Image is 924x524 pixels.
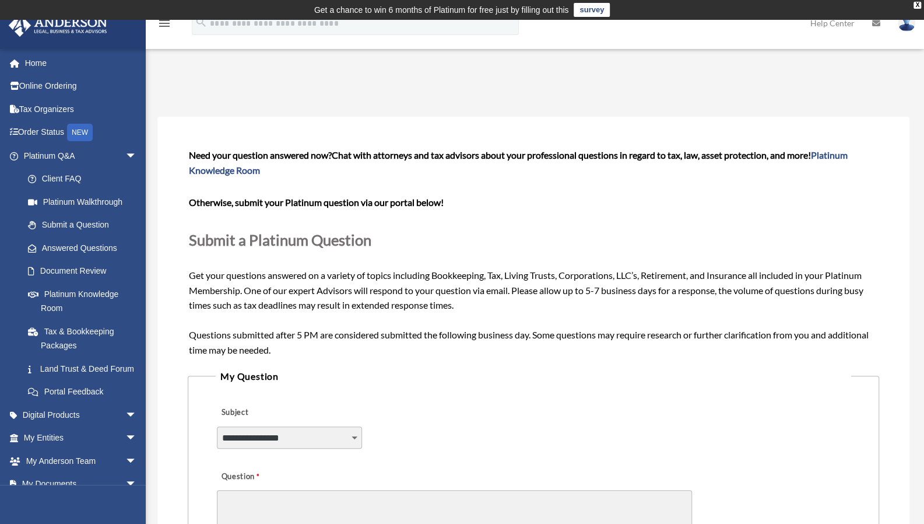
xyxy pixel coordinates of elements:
[216,368,851,385] legend: My Question
[574,3,610,17] a: survey
[16,282,154,320] a: Platinum Knowledge Room
[16,167,154,191] a: Client FAQ
[217,405,328,421] label: Subject
[8,51,154,75] a: Home
[8,97,154,121] a: Tax Organizers
[189,149,332,160] span: Need your question answered now?
[8,75,154,98] a: Online Ordering
[125,449,149,473] span: arrow_drop_down
[217,469,307,485] label: Question
[8,449,154,473] a: My Anderson Teamarrow_drop_down
[16,320,154,357] a: Tax & Bookkeeping Packages
[189,149,848,176] span: Chat with attorneys and tax advisors about your professional questions in regard to tax, law, ass...
[314,3,569,17] div: Get a chance to win 6 months of Platinum for free just by filling out this
[157,16,171,30] i: menu
[5,14,111,37] img: Anderson Advisors Platinum Portal
[8,403,154,427] a: Digital Productsarrow_drop_down
[16,236,154,260] a: Answered Questions
[898,15,915,32] img: User Pic
[189,149,879,355] span: Get your questions answered on a variety of topics including Bookkeeping, Tax, Living Trusts, Cor...
[914,2,921,9] div: close
[125,473,149,497] span: arrow_drop_down
[189,197,444,208] b: Otherwise, submit your Platinum question via our portal below!
[8,121,154,145] a: Order StatusNEW
[125,427,149,450] span: arrow_drop_down
[8,144,154,167] a: Platinum Q&Aarrow_drop_down
[125,403,149,427] span: arrow_drop_down
[8,427,154,450] a: My Entitiesarrow_drop_down
[16,190,154,214] a: Platinum Walkthrough
[189,231,371,249] span: Submit a Platinum Question
[157,20,171,30] a: menu
[16,214,149,237] a: Submit a Question
[195,16,208,29] i: search
[16,260,154,283] a: Document Review
[8,473,154,496] a: My Documentsarrow_drop_down
[125,144,149,168] span: arrow_drop_down
[16,357,154,380] a: Land Trust & Deed Forum
[16,380,154,404] a: Portal Feedback
[67,124,93,141] div: NEW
